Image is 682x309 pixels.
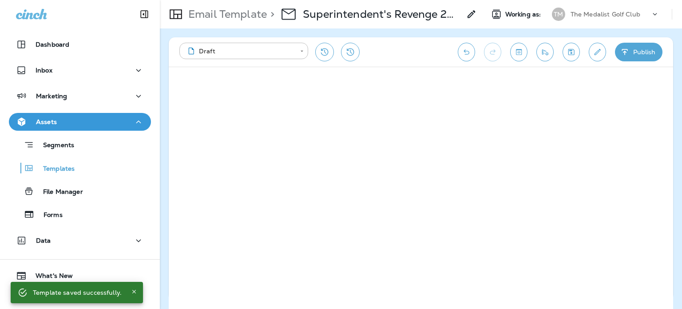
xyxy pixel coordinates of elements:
[9,36,151,53] button: Dashboard
[185,8,267,21] p: Email Template
[458,43,475,61] button: Undo
[36,118,57,125] p: Assets
[536,43,554,61] button: Send test email
[9,61,151,79] button: Inbox
[132,5,157,23] button: Collapse Sidebar
[33,285,122,301] div: Template saved successfully.
[303,8,461,21] p: Superintendent's Revenge 2025 - 10/26
[129,286,139,297] button: Close
[186,47,294,56] div: Draft
[34,188,83,197] p: File Manager
[510,43,527,61] button: Toggle preview
[315,43,334,61] button: Restore from previous version
[267,8,274,21] p: >
[9,135,151,154] button: Segments
[9,182,151,201] button: File Manager
[36,92,67,100] p: Marketing
[34,141,74,150] p: Segments
[505,11,543,18] span: Working as:
[9,232,151,249] button: Data
[341,43,360,61] button: View Changelog
[615,43,662,61] button: Publish
[36,67,52,74] p: Inbox
[9,87,151,105] button: Marketing
[27,272,73,283] span: What's New
[35,211,63,220] p: Forms
[9,113,151,131] button: Assets
[36,41,69,48] p: Dashboard
[9,267,151,285] button: What's New
[552,8,565,21] div: TM
[34,165,75,173] p: Templates
[9,205,151,224] button: Forms
[563,43,580,61] button: Save
[589,43,606,61] button: Edit details
[571,11,640,18] p: The Medalist Golf Club
[9,159,151,177] button: Templates
[36,237,51,244] p: Data
[9,288,151,306] button: Support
